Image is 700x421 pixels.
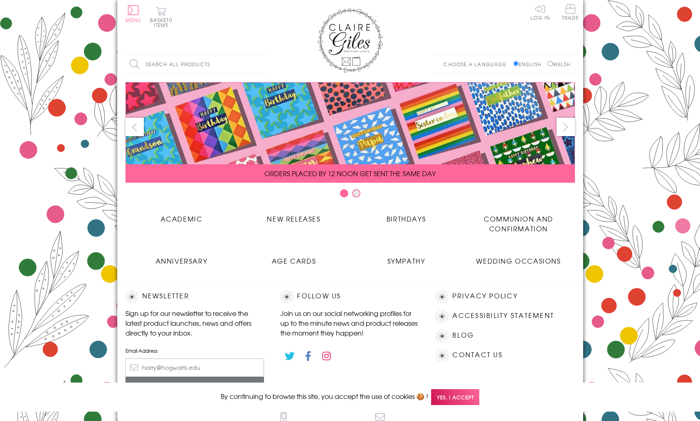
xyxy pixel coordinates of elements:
a: Log In [530,4,550,20]
a: Accessibility Statement [452,310,554,321]
button: next [557,118,575,136]
a: Birthdays [350,208,463,224]
button: Basket0 items [150,7,172,27]
span: Trade [562,4,579,20]
a: Blog [452,330,474,341]
a: Communion and Confirmation [463,208,575,233]
input: Welsh [548,61,553,66]
div: Carousel Pagination [125,189,575,202]
span: Birthdays [387,214,426,224]
a: Age Cards [238,250,350,266]
input: harry@hogwarts.edu [125,358,264,377]
img: Claire Giles Greetings Cards [318,8,383,73]
span: Communion and Confirmation [484,214,553,233]
span: ORDERS PLACED BY 12 NOON GET SENT THE SAME DAY [264,168,436,178]
button: prev [125,118,144,136]
h2: Newsletter [125,291,264,303]
label: Email Address [125,347,264,354]
button: Menu [125,5,141,22]
button: Carousel Page 1 (Current Slide) [340,189,348,197]
a: Sympathy [350,250,463,266]
span: Anniversary [156,256,208,266]
input: English [513,61,519,66]
label: English [513,60,546,68]
p: Choose a language: [443,60,512,68]
a: Contact Us [452,349,502,361]
span: Academic [161,214,203,224]
h2: Follow Us [280,291,419,303]
label: Welsh [548,60,571,68]
p: Join us on our social networking profiles for up to the minute news and product releases the mome... [280,308,419,338]
span: Sympathy [387,256,425,266]
a: Privacy Policy [452,291,517,302]
span: 0 items [154,16,172,29]
input: Search all products [125,55,268,74]
span: Yes, I accept [431,389,479,405]
a: Anniversary [125,250,238,266]
span: Menu [125,16,141,24]
span: Wedding Occasions [476,256,561,266]
a: Academic [125,208,238,224]
p: Sign up for our newsletter to receive the latest product launches, news and offers directly to yo... [125,308,264,338]
span: New Releases [267,214,320,224]
button: Carousel Page 2 [352,189,360,197]
input: Search [260,55,268,74]
input: Subscribe [125,377,264,395]
span: Age Cards [272,256,316,266]
a: New Releases [238,208,350,224]
a: Trade [562,4,579,22]
a: Wedding Occasions [463,250,575,266]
